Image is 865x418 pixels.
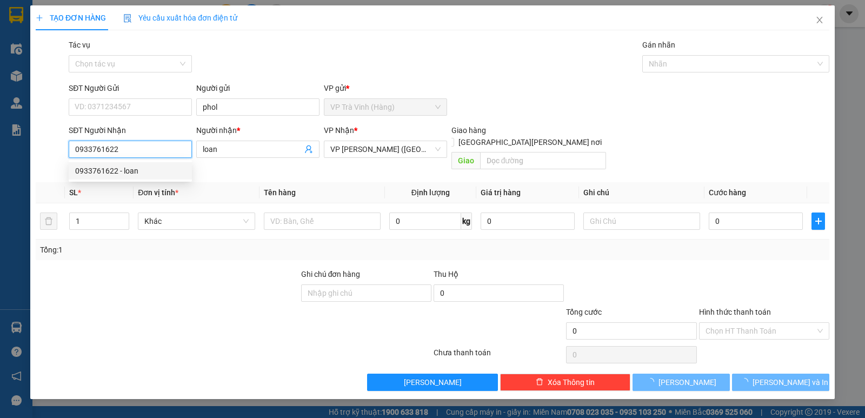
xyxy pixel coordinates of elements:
[69,124,192,136] div: SĐT Người Nhận
[461,213,472,230] span: kg
[548,376,595,388] span: Xóa Thông tin
[117,221,129,229] span: Decrease Value
[434,270,458,278] span: Thu Hộ
[301,284,431,302] input: Ghi chú đơn hàng
[40,213,57,230] button: delete
[324,126,354,135] span: VP Nhận
[411,188,450,197] span: Định lượng
[642,41,675,49] label: Gán nhãn
[566,308,602,316] span: Tổng cước
[144,213,248,229] span: Khác
[367,374,497,391] button: [PERSON_NAME]
[454,136,606,148] span: [GEOGRAPHIC_DATA][PERSON_NAME] nơi
[69,188,78,197] span: SL
[301,270,361,278] label: Ghi chú đơn hàng
[451,152,480,169] span: Giao
[658,376,716,388] span: [PERSON_NAME]
[500,374,630,391] button: deleteXóa Thông tin
[811,213,825,230] button: plus
[123,14,132,23] img: icon
[69,41,90,49] label: Tác vụ
[40,244,335,256] div: Tổng: 1
[404,376,462,388] span: [PERSON_NAME]
[304,145,313,154] span: user-add
[432,347,565,366] div: Chưa thanh toán
[196,124,320,136] div: Người nhận
[699,308,771,316] label: Hình thức thanh toán
[815,16,824,24] span: close
[451,126,486,135] span: Giao hàng
[330,141,441,157] span: VP Trần Phú (Hàng)
[804,5,835,36] button: Close
[69,82,192,94] div: SĐT Người Gửi
[812,217,824,225] span: plus
[264,213,381,230] input: VD: Bàn, Ghế
[741,378,753,386] span: loading
[36,14,43,22] span: plus
[120,222,127,229] span: down
[264,188,296,197] span: Tên hàng
[120,215,127,221] span: up
[138,188,178,197] span: Đơn vị tính
[123,14,237,22] span: Yêu cầu xuất hóa đơn điện tử
[480,152,607,169] input: Dọc đường
[36,14,106,22] span: TẠO ĐƠN HÀNG
[75,165,185,177] div: 0933761622 - loan
[481,188,521,197] span: Giá trị hàng
[536,378,543,387] span: delete
[330,99,441,115] span: VP Trà Vinh (Hàng)
[324,82,447,94] div: VP gửi
[633,374,730,391] button: [PERSON_NAME]
[196,82,320,94] div: Người gửi
[732,374,829,391] button: [PERSON_NAME] và In
[753,376,828,388] span: [PERSON_NAME] và In
[583,213,700,230] input: Ghi Chú
[117,213,129,221] span: Increase Value
[579,182,704,203] th: Ghi chú
[69,162,192,180] div: 0933761622 - loan
[647,378,658,386] span: loading
[709,188,746,197] span: Cước hàng
[481,213,575,230] input: 0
